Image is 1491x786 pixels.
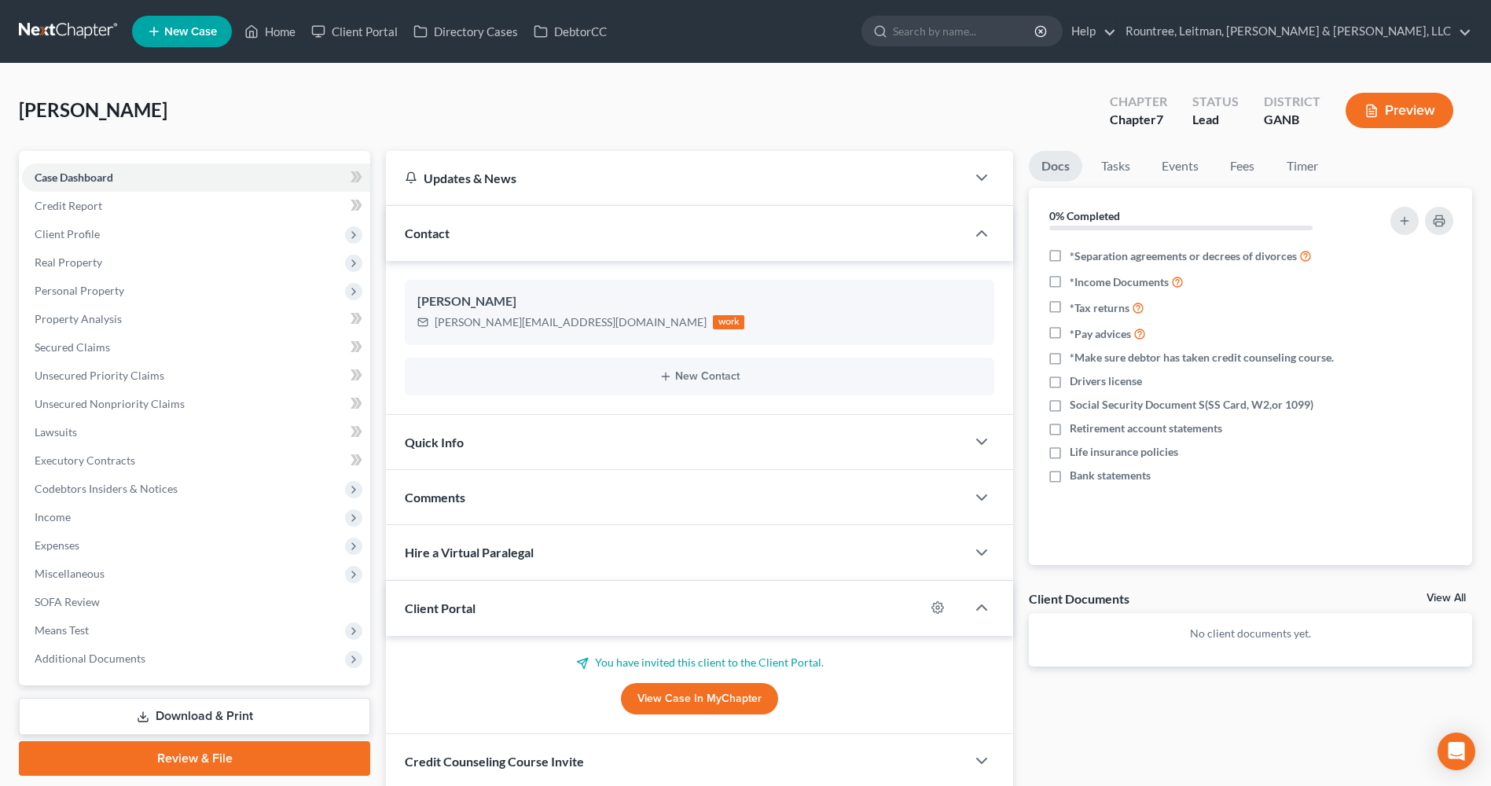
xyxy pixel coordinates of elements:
span: Means Test [35,623,89,637]
a: Unsecured Priority Claims [22,362,370,390]
span: Expenses [35,538,79,552]
div: Chapter [1110,93,1167,111]
a: Home [237,17,303,46]
div: Client Documents [1029,590,1129,607]
a: Unsecured Nonpriority Claims [22,390,370,418]
p: You have invited this client to the Client Portal. [405,655,994,670]
a: Directory Cases [406,17,526,46]
span: Additional Documents [35,652,145,665]
input: Search by name... [893,17,1037,46]
div: Status [1192,93,1239,111]
a: Property Analysis [22,305,370,333]
div: [PERSON_NAME][EMAIL_ADDRESS][DOMAIN_NAME] [435,314,707,330]
span: SOFA Review [35,595,100,608]
div: work [713,315,744,329]
span: Miscellaneous [35,567,105,580]
span: Income [35,510,71,523]
a: Executory Contracts [22,446,370,475]
a: Help [1063,17,1116,46]
p: No client documents yet. [1041,626,1460,641]
a: Download & Print [19,698,370,735]
span: Life insurance policies [1070,444,1178,460]
a: Client Portal [303,17,406,46]
button: New Contact [417,370,982,383]
div: [PERSON_NAME] [417,292,982,311]
span: Real Property [35,255,102,269]
span: Property Analysis [35,312,122,325]
span: Bank statements [1070,468,1151,483]
span: Client Profile [35,227,100,241]
a: Timer [1274,151,1331,182]
a: Secured Claims [22,333,370,362]
span: [PERSON_NAME] [19,98,167,121]
span: Quick Info [405,435,464,450]
a: Review & File [19,741,370,776]
span: Drivers license [1070,373,1142,389]
span: *Income Documents [1070,274,1169,290]
span: Executory Contracts [35,454,135,467]
span: *Tax returns [1070,300,1129,316]
span: *Separation agreements or decrees of divorces [1070,248,1297,264]
a: SOFA Review [22,588,370,616]
span: Unsecured Nonpriority Claims [35,397,185,410]
div: GANB [1264,111,1320,129]
a: View Case in MyChapter [621,683,778,714]
div: Open Intercom Messenger [1438,733,1475,770]
span: Credit Counseling Course Invite [405,754,584,769]
div: Updates & News [405,170,947,186]
div: Chapter [1110,111,1167,129]
strong: 0% Completed [1049,209,1120,222]
a: Rountree, Leitman, [PERSON_NAME] & [PERSON_NAME], LLC [1118,17,1471,46]
div: District [1264,93,1320,111]
span: Comments [405,490,465,505]
span: New Case [164,26,217,38]
span: Retirement account statements [1070,421,1222,436]
span: Codebtors Insiders & Notices [35,482,178,495]
span: Personal Property [35,284,124,297]
a: Lawsuits [22,418,370,446]
span: Social Security Document S(SS Card, W2,or 1099) [1070,397,1313,413]
a: View All [1427,593,1466,604]
a: Docs [1029,151,1082,182]
div: Lead [1192,111,1239,129]
a: Credit Report [22,192,370,220]
a: DebtorCC [526,17,615,46]
span: *Make sure debtor has taken credit counseling course. [1070,350,1334,365]
a: Case Dashboard [22,163,370,192]
span: Lawsuits [35,425,77,439]
button: Preview [1346,93,1453,128]
span: *Pay advices [1070,326,1131,342]
span: Client Portal [405,601,476,615]
span: Case Dashboard [35,171,113,184]
a: Fees [1217,151,1268,182]
span: Unsecured Priority Claims [35,369,164,382]
span: Hire a Virtual Paralegal [405,545,534,560]
span: Contact [405,226,450,241]
span: Secured Claims [35,340,110,354]
a: Events [1149,151,1211,182]
span: Credit Report [35,199,102,212]
span: 7 [1156,112,1163,127]
a: Tasks [1089,151,1143,182]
